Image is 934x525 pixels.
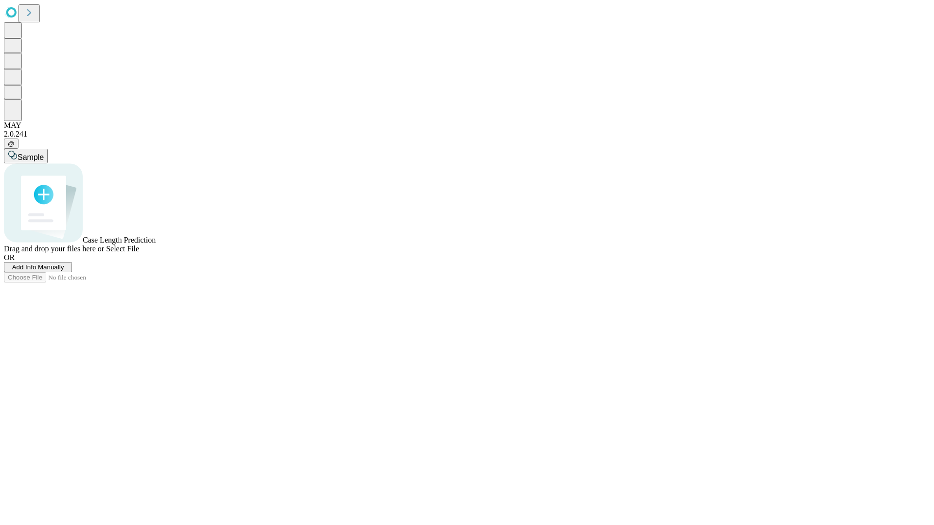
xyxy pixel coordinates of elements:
span: Select File [106,245,139,253]
button: Sample [4,149,48,163]
button: @ [4,139,18,149]
span: @ [8,140,15,147]
span: Case Length Prediction [83,236,156,244]
span: OR [4,253,15,262]
span: Sample [18,153,44,161]
button: Add Info Manually [4,262,72,272]
span: Drag and drop your files here or [4,245,104,253]
div: MAY [4,121,930,130]
div: 2.0.241 [4,130,930,139]
span: Add Info Manually [12,263,64,271]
